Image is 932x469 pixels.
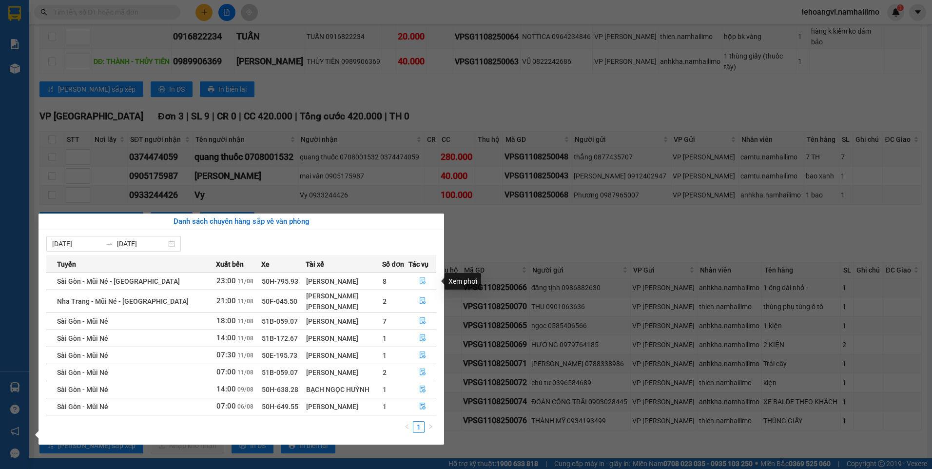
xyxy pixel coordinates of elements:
button: file-done [409,382,436,397]
button: file-done [409,293,436,309]
span: Tác vụ [408,259,428,270]
span: 50H-795.93 [262,277,298,285]
span: file-done [419,297,426,305]
span: Sài Gòn - Mũi Né [57,386,108,393]
span: 50F-045.50 [262,297,297,305]
input: Từ ngày [52,238,101,249]
li: 1 [413,421,425,433]
li: Next Page [425,421,436,433]
span: Nha Trang - Mũi Né - [GEOGRAPHIC_DATA] [57,297,189,305]
span: file-done [419,386,426,393]
span: file-done [419,352,426,359]
span: 1 [383,334,387,342]
span: 1 [383,386,387,393]
span: swap-right [105,240,113,248]
span: file-done [419,277,426,285]
span: 11/08 [237,335,253,342]
button: file-done [409,348,436,363]
span: 51B-059.07 [262,317,298,325]
div: [PERSON_NAME] [306,333,382,344]
li: Previous Page [401,421,413,433]
div: Danh sách chuyến hàng sắp về văn phòng [46,216,436,228]
div: Xem phơi [445,273,481,290]
span: 51B-059.07 [262,369,298,376]
span: 2 [383,297,387,305]
span: 2 [383,369,387,376]
span: file-done [419,317,426,325]
div: [PERSON_NAME] [306,316,382,327]
button: file-done [409,274,436,289]
span: 18:00 [216,316,236,325]
button: file-done [409,313,436,329]
span: 07:00 [216,402,236,410]
span: Sài Gòn - Mũi Né [57,317,108,325]
span: 50H-649.55 [262,403,298,410]
div: [PERSON_NAME] [306,301,382,312]
button: file-done [409,365,436,380]
span: 14:00 [216,385,236,393]
span: 11/08 [237,369,253,376]
span: Sài Gòn - Mũi Né - [GEOGRAPHIC_DATA] [57,277,180,285]
button: right [425,421,436,433]
span: file-done [419,369,426,376]
span: 11/08 [237,318,253,325]
span: 14:00 [216,333,236,342]
div: [PERSON_NAME] [306,367,382,378]
span: 11/08 [237,352,253,359]
span: 50H-638.28 [262,386,298,393]
span: 07:30 [216,351,236,359]
span: 7 [383,317,387,325]
span: 50E-195.73 [262,352,297,359]
span: 21:00 [216,296,236,305]
div: [PERSON_NAME] [306,276,382,287]
div: [PERSON_NAME] [306,350,382,361]
a: 1 [413,422,424,432]
span: left [404,424,410,430]
span: Xe [261,259,270,270]
span: Sài Gòn - Mũi Né [57,403,108,410]
span: 11/08 [237,298,253,305]
span: Sài Gòn - Mũi Né [57,352,108,359]
span: Sài Gòn - Mũi Né [57,334,108,342]
span: Tuyến [57,259,76,270]
button: file-done [409,331,436,346]
span: 1 [383,403,387,410]
span: 1 [383,352,387,359]
button: file-done [409,399,436,414]
span: file-done [419,403,426,410]
span: 07:00 [216,368,236,376]
input: Đến ngày [117,238,166,249]
span: 11/08 [237,278,253,285]
div: [PERSON_NAME] [306,401,382,412]
button: left [401,421,413,433]
span: file-done [419,334,426,342]
span: right [427,424,433,430]
span: 8 [383,277,387,285]
span: Tài xế [306,259,324,270]
div: [PERSON_NAME] [306,291,382,301]
span: Xuất bến [216,259,244,270]
span: Sài Gòn - Mũi Né [57,369,108,376]
span: to [105,240,113,248]
div: BẠCH NGỌC HUỲNH [306,384,382,395]
span: 09/08 [237,386,253,393]
span: 23:00 [216,276,236,285]
span: 51B-172.67 [262,334,298,342]
span: 06/08 [237,403,253,410]
span: Số đơn [382,259,404,270]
